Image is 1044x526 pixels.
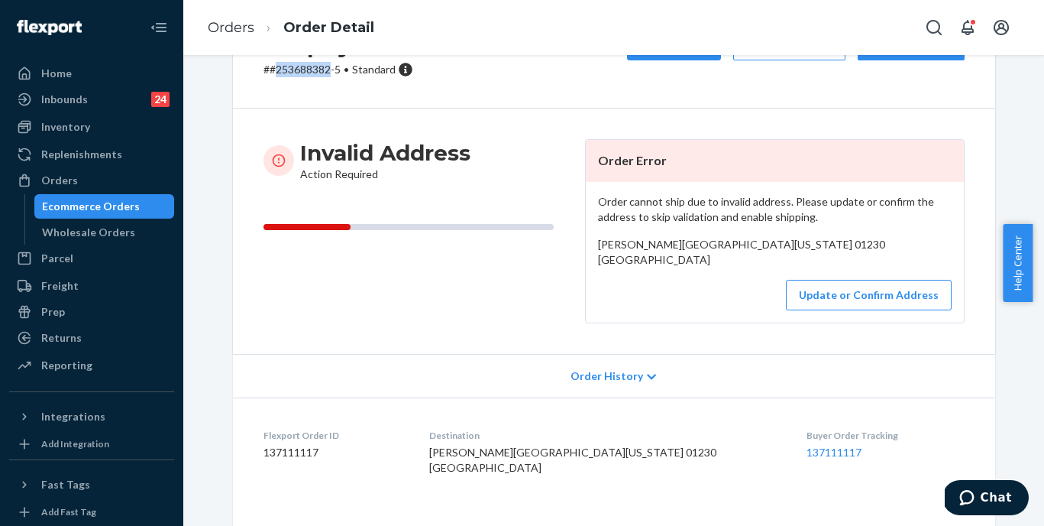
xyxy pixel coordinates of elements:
h3: Invalid Address [300,139,470,167]
img: Flexport logo [17,20,82,35]
div: Inbounds [41,92,88,107]
div: Fast Tags [41,477,90,492]
span: • [344,63,349,76]
a: Order Detail [283,19,374,36]
a: Replenishments [9,142,174,167]
div: Action Required [300,139,470,182]
a: Orders [9,168,174,193]
a: Freight [9,274,174,298]
button: Update or Confirm Address [786,280,952,310]
div: Wholesale Orders [42,225,135,240]
dt: Destination [429,429,782,442]
div: Home [41,66,72,81]
button: Integrations [9,404,174,429]
div: Ecommerce Orders [42,199,140,214]
div: Parcel [41,251,73,266]
div: Inventory [41,119,90,135]
iframe: Opens a widget where you can chat to one of our agents [945,480,1029,518]
a: Ecommerce Orders [34,194,175,219]
a: 137111117 [806,446,861,459]
button: Fast Tags [9,472,174,497]
button: Open notifications [952,12,983,43]
p: Order cannot ship due to invalid address. Please update or confirm the address to skip validation... [598,194,952,225]
header: Order Error [586,140,964,182]
button: Help Center [1003,224,1033,302]
button: Open account menu [986,12,1017,43]
a: Prep [9,300,174,324]
a: Home [9,61,174,86]
a: Inventory [9,115,174,139]
span: [PERSON_NAME][GEOGRAPHIC_DATA][US_STATE] 01230 [GEOGRAPHIC_DATA] [429,446,716,474]
a: Parcel [9,246,174,271]
span: [PERSON_NAME][GEOGRAPHIC_DATA][US_STATE] 01230 [GEOGRAPHIC_DATA] [598,238,885,266]
span: Order History [570,369,643,384]
div: Replenishments [41,147,122,162]
div: Returns [41,330,82,346]
ol: breadcrumbs [196,5,386,50]
p: # #253688382-5 [263,62,426,77]
div: Add Integration [41,437,109,450]
div: Prep [41,304,65,320]
div: Freight [41,278,79,294]
a: Inbounds24 [9,87,174,112]
button: Open Search Box [919,12,949,43]
a: Add Integration [9,435,174,453]
dd: 137111117 [263,445,405,460]
div: Reporting [41,358,92,373]
div: Integrations [41,409,105,424]
a: Reporting [9,353,174,378]
a: Orders [208,19,254,36]
a: Returns [9,326,174,350]
div: Add Fast Tag [41,505,96,518]
div: 24 [151,92,170,107]
dt: Flexport Order ID [263,429,405,442]
span: Standard [352,63,396,76]
a: Add Fast Tag [9,503,174,521]
button: Close Navigation [144,12,174,43]
dt: Buyer Order Tracking [806,429,964,442]
a: Wholesale Orders [34,220,175,245]
div: Orders [41,173,78,188]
